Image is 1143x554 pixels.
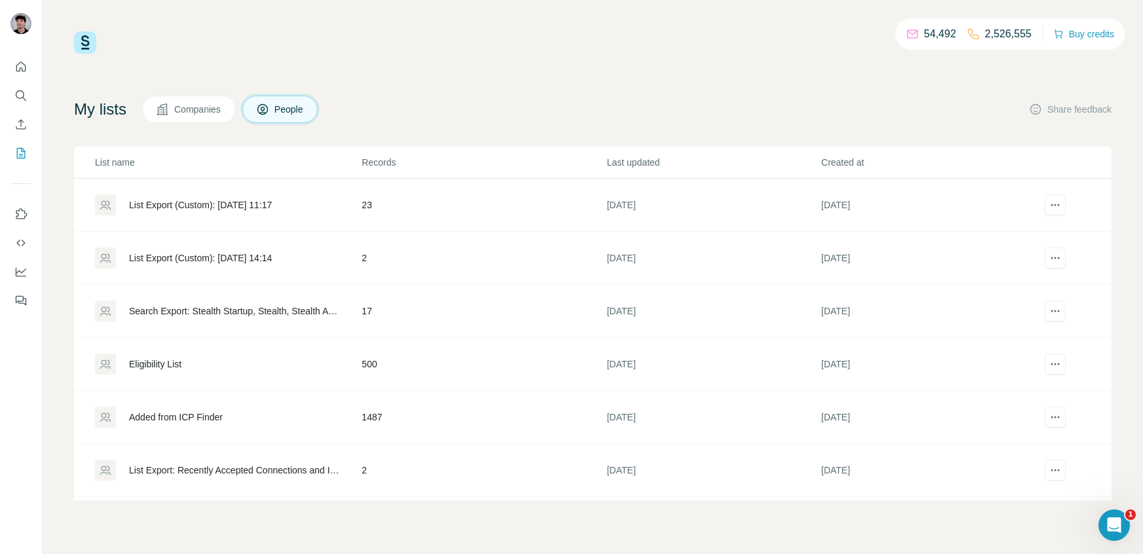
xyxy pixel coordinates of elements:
[10,113,31,136] button: Enrich CSV
[10,84,31,107] button: Search
[10,13,31,34] img: Avatar
[361,497,606,550] td: 1000
[821,391,1035,444] td: [DATE]
[1053,25,1114,43] button: Buy credits
[607,156,819,169] p: Last updated
[1045,460,1066,481] button: actions
[361,444,606,497] td: 2
[606,232,820,285] td: [DATE]
[129,198,272,212] div: List Export (Custom): [DATE] 11:17
[129,358,181,371] div: Eligibility List
[1098,509,1130,541] iframe: Intercom live chat
[74,99,126,120] h4: My lists
[361,391,606,444] td: 1487
[274,103,305,116] span: People
[129,251,272,265] div: List Export (Custom): [DATE] 14:14
[10,289,31,312] button: Feedback
[361,338,606,391] td: 500
[129,464,339,477] div: List Export: Recently Accepted Connections and InMails - [DATE] 12:42
[10,231,31,255] button: Use Surfe API
[606,444,820,497] td: [DATE]
[10,55,31,79] button: Quick start
[1045,407,1066,428] button: actions
[10,260,31,284] button: Dashboard
[10,202,31,226] button: Use Surfe on LinkedIn
[129,411,223,424] div: Added from ICP Finder
[821,156,1034,169] p: Created at
[362,156,605,169] p: Records
[606,285,820,338] td: [DATE]
[361,232,606,285] td: 2
[74,31,96,54] img: Surfe Logo
[821,179,1035,232] td: [DATE]
[1045,248,1066,268] button: actions
[1045,354,1066,375] button: actions
[821,338,1035,391] td: [DATE]
[129,305,339,318] div: Search Export: Stealth Startup, Stealth, Stealth AI Startup, Stealth Mode, Stealth Mode Startup C...
[1125,509,1136,520] span: 1
[361,179,606,232] td: 23
[606,391,820,444] td: [DATE]
[821,497,1035,550] td: [DATE]
[174,103,222,116] span: Companies
[10,141,31,165] button: My lists
[1045,301,1066,322] button: actions
[821,232,1035,285] td: [DATE]
[361,285,606,338] td: 17
[1029,103,1112,116] button: Share feedback
[606,497,820,550] td: [DATE]
[606,179,820,232] td: [DATE]
[95,156,360,169] p: List name
[985,26,1032,42] p: 2,526,555
[1045,194,1066,215] button: actions
[821,444,1035,497] td: [DATE]
[924,26,956,42] p: 54,492
[606,338,820,391] td: [DATE]
[821,285,1035,338] td: [DATE]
